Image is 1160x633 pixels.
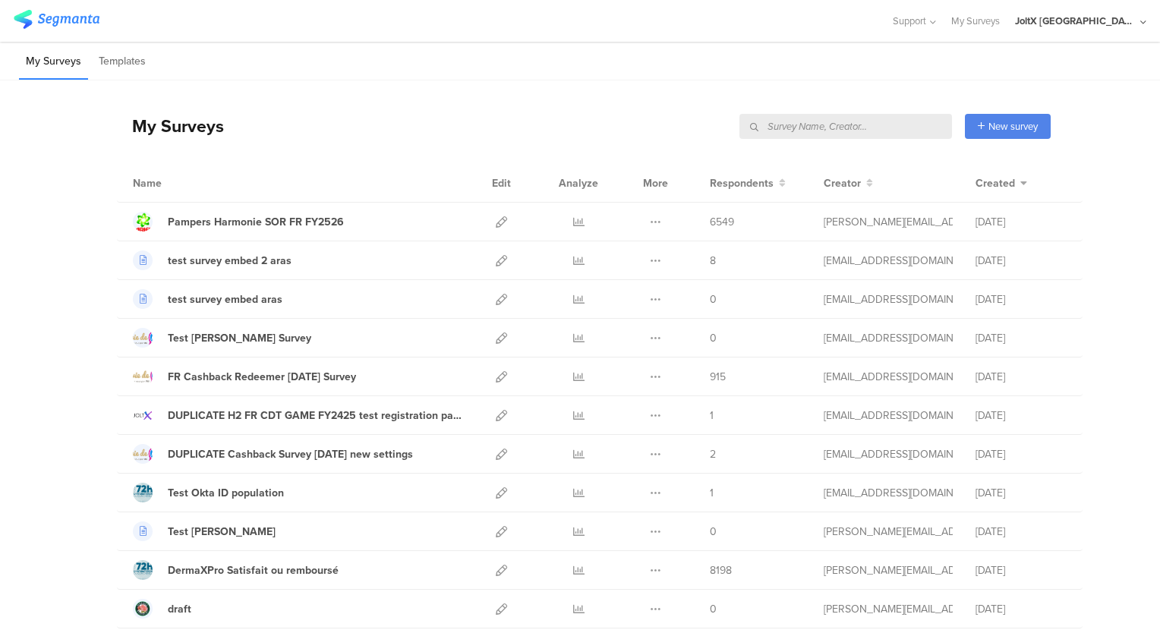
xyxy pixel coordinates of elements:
a: DUPLICATE H2 FR CDT GAME FY2425 test registration page removed [133,405,462,425]
button: Creator [824,175,873,191]
div: [DATE] [976,446,1067,462]
div: Name [133,175,224,191]
div: DermaXPro Satisfait ou remboursé [168,562,339,578]
div: draft [168,601,191,617]
a: test survey embed 2 aras [133,250,292,270]
img: segmanta logo [14,10,99,29]
a: DermaXPro Satisfait ou remboursé [133,560,339,580]
span: 6549 [710,214,734,230]
div: [DATE] [976,562,1067,578]
div: jones.aj.11@pg.com [824,562,953,578]
a: Test Okta ID population [133,483,284,502]
a: draft [133,599,191,619]
div: [DATE] [976,485,1067,501]
span: Created [976,175,1015,191]
span: 8198 [710,562,732,578]
span: 0 [710,291,717,307]
a: test survey embed aras [133,289,282,309]
li: My Surveys [19,44,88,80]
div: debout.ld@pg.com [824,408,953,424]
div: JoltX [GEOGRAPHIC_DATA] [1015,14,1136,28]
div: [DATE] [976,408,1067,424]
div: Test Ioana [168,524,276,540]
span: 915 [710,369,726,385]
div: test survey embed aras [168,291,282,307]
a: Test [PERSON_NAME] Survey [133,328,311,348]
span: 0 [710,524,717,540]
div: debout.ld@pg.com [824,330,953,346]
span: 0 [710,330,717,346]
span: 2 [710,446,716,462]
div: sampieri.j@pg.com [824,214,953,230]
li: Templates [92,44,153,80]
a: Test [PERSON_NAME] [133,521,276,541]
div: Pampers Harmonie SOR FR FY2526 [168,214,344,230]
div: [DATE] [976,524,1067,540]
div: [DATE] [976,253,1067,269]
div: [DATE] [976,330,1067,346]
a: Pampers Harmonie SOR FR FY2526 [133,212,344,231]
a: DUPLICATE Cashback Survey [DATE] new settings [133,444,413,464]
span: New survey [988,119,1038,134]
div: ozkan.a@pg.com [824,485,953,501]
div: ozkan.a@pg.com [824,291,953,307]
button: Respondents [710,175,786,191]
div: malestic.lm@pg.com [824,369,953,385]
div: [DATE] [976,214,1067,230]
div: [DATE] [976,369,1067,385]
div: [DATE] [976,601,1067,617]
div: benetou.ib@pg.com [824,524,953,540]
div: Test Okta ID population [168,485,284,501]
div: debout.ld@pg.com [824,446,953,462]
span: 1 [710,485,714,501]
span: 0 [710,601,717,617]
span: Respondents [710,175,774,191]
div: FR Cashback Redeemer MAY 25 Survey [168,369,356,385]
div: [DATE] [976,291,1067,307]
div: My Surveys [117,113,224,139]
button: Created [976,175,1027,191]
div: jones.aj.11@pg.com [824,601,953,617]
div: Analyze [556,164,601,202]
div: Edit [485,164,518,202]
div: ozkan.a@pg.com [824,253,953,269]
span: 8 [710,253,716,269]
input: Survey Name, Creator... [739,114,952,139]
div: DUPLICATE Cashback Survey October 2024 new settings [168,446,413,462]
div: More [639,164,672,202]
div: DUPLICATE H2 FR CDT GAME FY2425 test registration page removed [168,408,462,424]
div: Test Laurine Cashback Survey [168,330,311,346]
span: Support [893,14,926,28]
span: Creator [824,175,861,191]
div: test survey embed 2 aras [168,253,292,269]
a: FR Cashback Redeemer [DATE] Survey [133,367,356,386]
span: 1 [710,408,714,424]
